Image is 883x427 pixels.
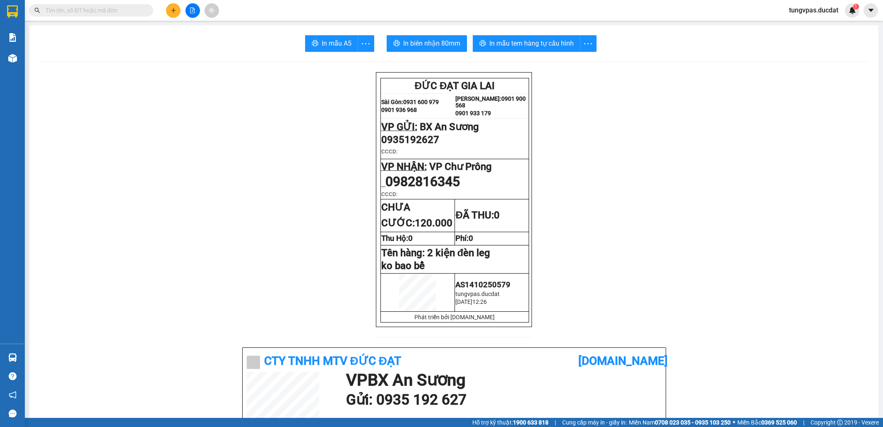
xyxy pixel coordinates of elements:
strong: Sài Gòn: [381,99,403,105]
span: plus [171,7,176,13]
span: In mẫu A5 [322,38,351,49]
h1: VP BX An Sương [346,372,657,388]
span: aim [209,7,214,13]
strong: [PERSON_NAME]: [455,95,501,102]
span: copyright [837,420,843,425]
span: Tên hàng: [381,247,491,259]
span: VP NHẬN: [381,161,427,172]
strong: Phí: [455,234,473,243]
strong: 1900 633 818 [513,419,549,426]
b: CTy TNHH MTV ĐỨC ĐẠT [264,354,401,368]
span: [DATE] [455,298,472,305]
span: 0 [469,234,473,243]
span: 0982816345 [385,174,460,189]
span: | [803,418,804,427]
span: message [9,410,17,417]
span: CCCD: [381,191,397,197]
span: printer [312,40,318,48]
img: solution-icon [8,33,17,42]
span: question-circle [9,372,17,380]
strong: Thu Hộ: [381,234,413,243]
span: CCCD: [381,148,397,155]
button: more [358,35,374,52]
input: Tìm tên, số ĐT hoặc mã đơn [46,6,143,15]
span: In mẫu tem hàng tự cấu hình [489,38,574,49]
img: warehouse-icon [8,54,17,63]
span: 1 [854,4,857,10]
span: 2 kiện đèn leg [427,247,491,259]
strong: ĐÃ THU: [455,209,499,221]
span: In biên nhận 80mm [403,38,460,49]
td: Phát triển bởi [DOMAIN_NAME] [380,312,529,323]
button: file-add [185,3,200,18]
button: caret-down [864,3,878,18]
strong: 0901 933 179 [455,110,491,116]
span: 12:26 [472,298,487,305]
span: search [34,7,40,13]
strong: 0901 936 968 [381,107,417,113]
strong: 0901 900 568 [455,95,526,109]
span: 0935192627 [381,134,439,146]
span: Hỗ trợ kỹ thuật: [472,418,549,427]
strong: CHƯA CƯỚC: [381,201,452,229]
span: VP Chư Prông [429,161,492,172]
img: icon-new-feature [849,7,856,14]
img: logo-vxr [7,5,18,18]
span: more [580,39,596,49]
span: Cung cấp máy in - giấy in: [562,418,627,427]
strong: 0369 525 060 [761,419,797,426]
button: more [580,35,597,52]
span: tungvpas.ducdat [782,5,845,15]
button: plus [166,3,180,18]
button: printerIn mẫu tem hàng tự cấu hình [473,35,580,52]
strong: 0931 600 979 [403,99,439,105]
span: ko bao bể [381,260,425,272]
span: ⚪️ [733,421,735,424]
sup: 1 [853,4,859,10]
span: 0 [408,234,413,243]
b: [DOMAIN_NAME] [578,354,668,368]
span: | [555,418,556,427]
span: Miền Nam [629,418,731,427]
span: file-add [190,7,195,13]
span: Miền Bắc [737,418,797,427]
span: 120.000 [415,217,452,229]
img: warehouse-icon [8,353,17,362]
button: printerIn mẫu A5 [305,35,358,52]
span: BX An Sương [420,121,479,133]
span: more [358,39,374,49]
button: aim [205,3,219,18]
span: tungvpas.ducdat [455,291,500,297]
span: AS1410250579 [455,280,510,289]
span: VP GỬI: [381,121,417,133]
span: notification [9,391,17,399]
strong: 0708 023 035 - 0935 103 250 [655,419,731,426]
h1: Gửi: 0935 192 627 [346,388,657,411]
span: printer [393,40,400,48]
span: ĐỨC ĐẠT GIA LAI [415,80,495,92]
span: caret-down [867,7,875,14]
span: printer [479,40,486,48]
button: printerIn biên nhận 80mm [387,35,467,52]
span: 0 [494,209,500,221]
